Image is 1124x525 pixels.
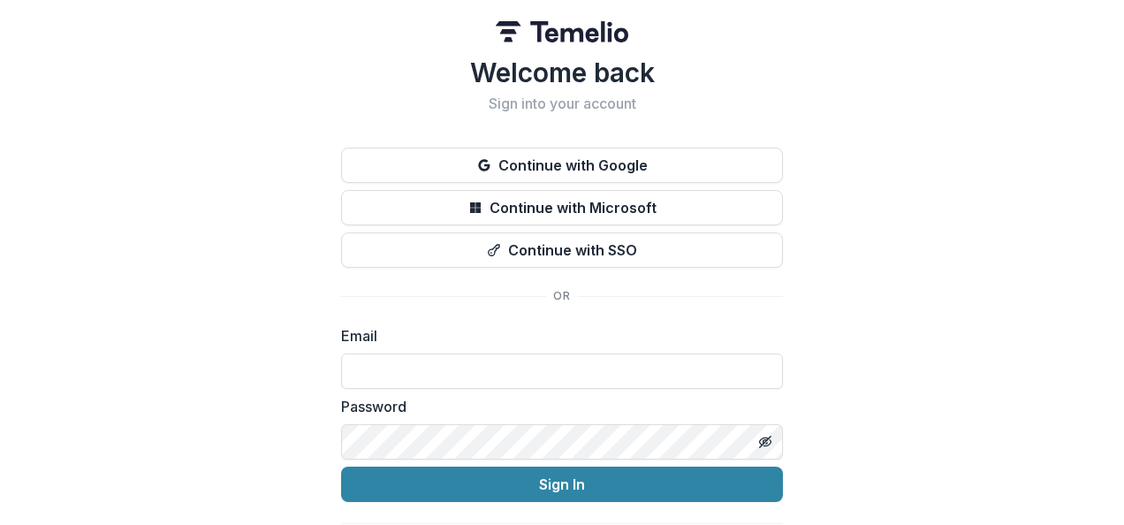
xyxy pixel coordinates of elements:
button: Continue with SSO [341,232,783,268]
img: Temelio [496,21,628,42]
button: Continue with Google [341,148,783,183]
button: Continue with Microsoft [341,190,783,225]
button: Sign In [341,467,783,502]
label: Password [341,396,772,417]
h2: Sign into your account [341,95,783,112]
h1: Welcome back [341,57,783,88]
button: Toggle password visibility [751,428,779,456]
label: Email [341,325,772,346]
